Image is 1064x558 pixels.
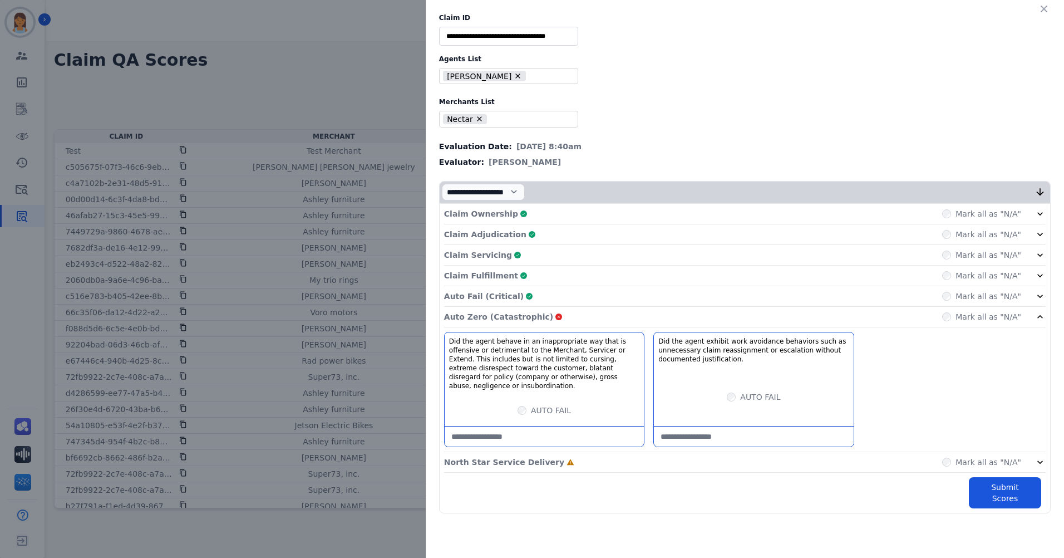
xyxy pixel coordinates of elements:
button: Remove Brandon Lettimore [514,72,522,80]
h3: Did the agent exhibit work avoidance behaviors such as unnecessary claim reassignment or escalati... [658,337,849,364]
p: Claim Fulfillment [444,270,518,281]
label: AUTO FAIL [531,405,571,416]
p: Auto Fail (Critical) [444,291,524,302]
label: AUTO FAIL [740,391,780,403]
label: Mark all as "N/A" [955,311,1021,322]
label: Mark all as "N/A" [955,208,1021,219]
p: Claim Ownership [444,208,518,219]
ul: selected options [442,112,571,126]
label: Mark all as "N/A" [955,270,1021,281]
p: Claim Adjudication [444,229,526,240]
label: Mark all as "N/A" [955,249,1021,261]
div: Evaluator: [439,156,1051,168]
label: Agents List [439,55,1051,63]
span: [DATE] 8:40am [516,141,582,152]
ul: selected options [442,70,571,83]
p: Auto Zero (Catastrophic) [444,311,553,322]
p: Claim Servicing [444,249,512,261]
p: North Star Service Delivery [444,457,564,468]
span: [PERSON_NAME] [489,156,561,168]
h3: Did the agent behave in an inappropriate way that is offensive or detrimental to the Merchant, Se... [449,337,639,390]
button: Submit Scores [969,477,1041,508]
label: Mark all as "N/A" [955,229,1021,240]
label: Mark all as "N/A" [955,457,1021,468]
li: Nectar [443,114,487,125]
div: Evaluation Date: [439,141,1051,152]
li: [PERSON_NAME] [443,71,526,81]
button: Remove Nectar [475,115,484,123]
label: Mark all as "N/A" [955,291,1021,302]
label: Merchants List [439,97,1051,106]
label: Claim ID [439,13,1051,22]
